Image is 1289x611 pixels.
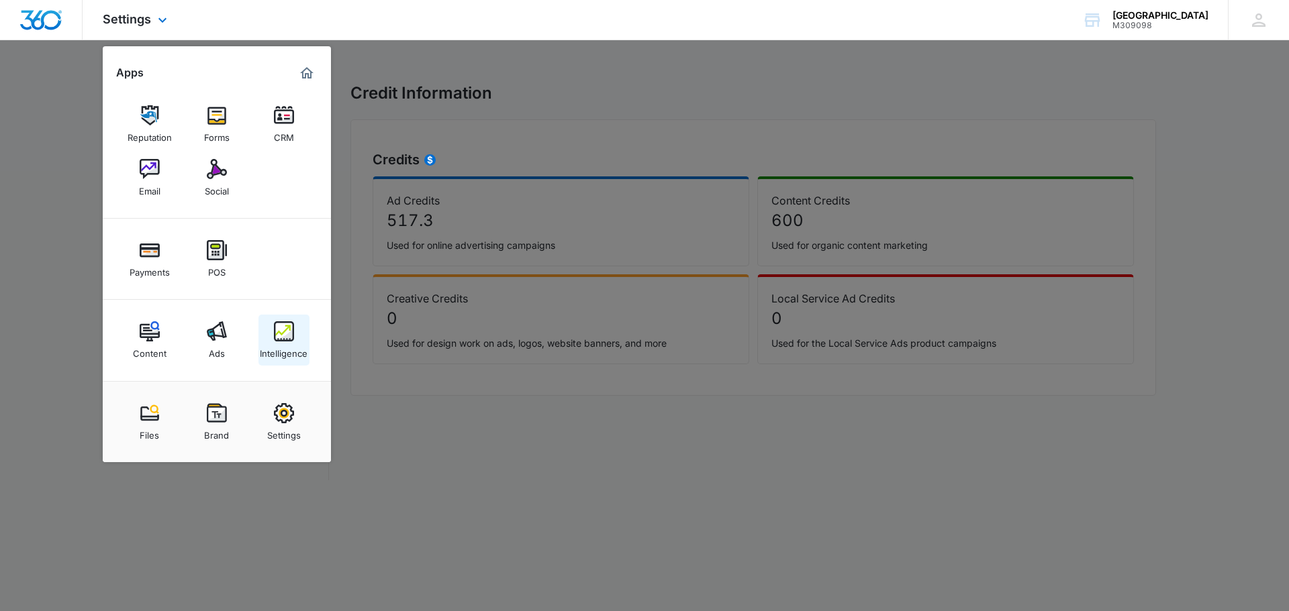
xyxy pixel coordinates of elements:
[139,179,160,197] div: Email
[116,66,144,79] h2: Apps
[258,99,309,150] a: CRM
[191,396,242,447] a: Brand
[124,396,175,447] a: Files
[133,341,166,359] div: Content
[258,396,309,447] a: Settings
[260,341,307,359] div: Intelligence
[191,152,242,203] a: Social
[191,99,242,150] a: Forms
[208,260,226,278] div: POS
[130,260,170,278] div: Payments
[191,315,242,366] a: Ads
[124,315,175,366] a: Content
[1112,21,1208,30] div: account id
[274,125,294,143] div: CRM
[124,99,175,150] a: Reputation
[1112,10,1208,21] div: account name
[103,12,151,26] span: Settings
[204,125,230,143] div: Forms
[191,233,242,284] a: POS
[258,315,309,366] a: Intelligence
[209,341,225,359] div: Ads
[124,233,175,284] a: Payments
[205,179,229,197] div: Social
[140,423,159,441] div: Files
[204,423,229,441] div: Brand
[296,62,318,84] a: Marketing 360® Dashboard
[128,125,172,143] div: Reputation
[124,152,175,203] a: Email
[267,423,301,441] div: Settings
